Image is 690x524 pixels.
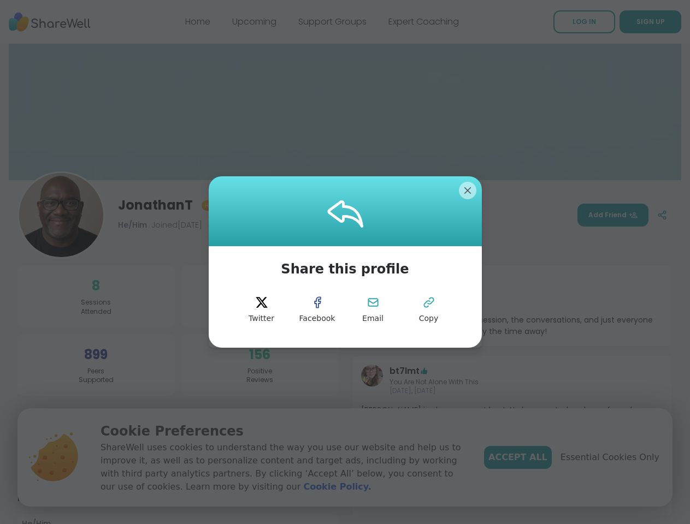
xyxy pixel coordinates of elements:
span: Share this profile [281,259,409,279]
button: facebook [293,285,342,335]
span: Twitter [249,313,274,324]
button: Facebook [293,285,342,335]
button: Copy [404,285,453,335]
button: Email [349,285,398,335]
button: Twitter [237,285,286,335]
button: twitter [237,285,286,335]
span: Email [362,313,384,324]
span: Facebook [299,313,335,324]
span: Copy [419,313,439,324]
